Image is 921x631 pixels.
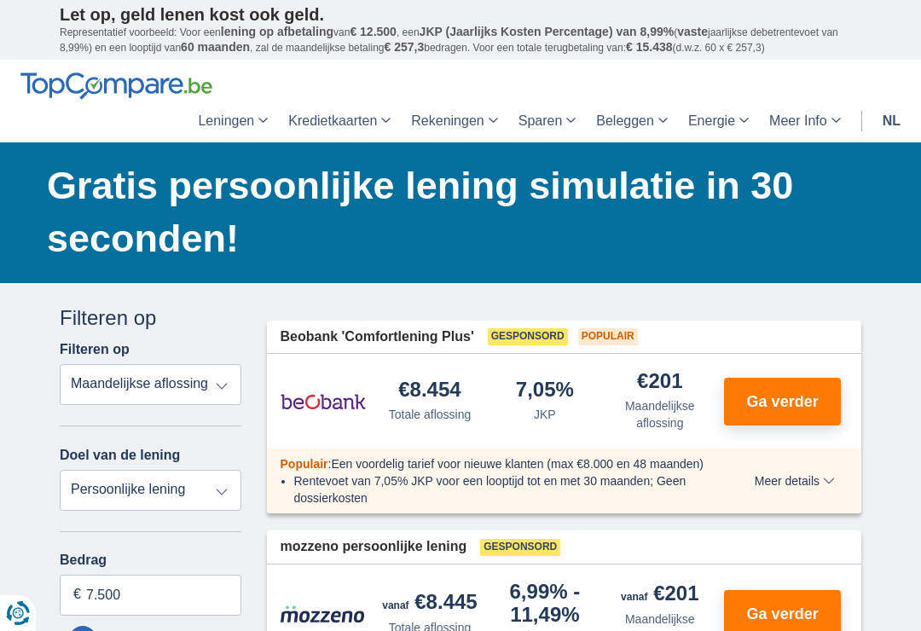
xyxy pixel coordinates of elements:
div: €201 [621,583,698,607]
span: € 15.438 [626,40,673,54]
span: € 257,3 [384,40,424,54]
a: Rekeningen [401,100,507,142]
p: Let op, geld lenen kost ook geld. [60,4,861,25]
a: nl [872,100,911,142]
h1: Gratis persoonlijke lening simulatie in 30 seconden! [47,159,861,265]
div: €8.454 [398,379,460,402]
span: vaste [677,25,708,38]
p: Representatief voorbeeld: Voor een van , een ( jaarlijkse debetrentevoet van 8,99%) en een loopti... [60,25,861,55]
span: Ga verder [747,394,819,409]
a: Sparen [508,100,587,142]
span: lening op afbetaling [221,25,333,38]
span: Meer details [755,475,835,487]
span: mozzeno persoonlijke lening [281,537,467,557]
img: TopCompare [20,72,212,100]
div: : [267,455,732,472]
a: Beleggen [586,100,678,142]
a: Kredietkaarten [278,100,401,142]
img: product.pl.alt Mozzeno [281,605,366,623]
span: JKP (Jaarlijks Kosten Percentage) van 8,99% [420,25,675,38]
div: Maandelijkse aflossing [609,397,710,431]
div: 6,99% [494,582,595,625]
a: Meer Info [759,100,851,142]
a: Leningen [188,100,278,142]
span: Populair [281,457,328,471]
button: Ga verder [724,378,841,425]
div: JKP [534,406,556,423]
div: 7,05% [516,379,574,402]
span: Populair [578,328,638,345]
div: €201 [637,371,682,394]
div: Totale aflossing [389,406,472,423]
span: € 12.500 [350,25,397,38]
span: Beobank 'Comfortlening Plus' [281,327,474,347]
img: product.pl.alt Beobank [281,380,366,423]
span: € [73,585,81,605]
span: 60 maanden [181,40,250,54]
span: Gesponsord [488,328,568,345]
span: Gesponsord [480,539,560,556]
a: Energie [678,100,759,142]
div: €8.445 [382,592,477,616]
label: Filteren op [60,342,130,357]
span: Ga verder [747,606,819,622]
li: Rentevoet van 7,05% JKP voor een looptijd tot en met 30 maanden; Geen dossierkosten [294,472,718,507]
label: Doel van de lening [60,448,180,463]
span: Een voordelig tarief voor nieuwe klanten (max €8.000 en 48 maanden) [331,457,704,471]
label: Bedrag [60,553,241,568]
button: Meer details [742,474,848,488]
div: Filteren op [60,304,241,333]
